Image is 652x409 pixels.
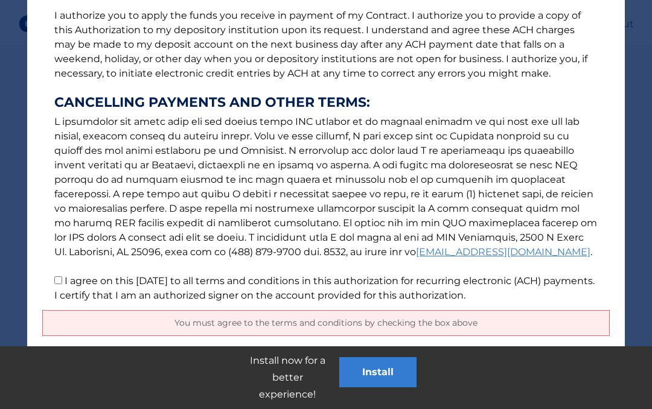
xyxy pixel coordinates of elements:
label: I agree on this [DATE] to all terms and conditions in this authorization for recurring electronic... [54,275,595,301]
strong: CANCELLING PAYMENTS AND OTHER TERMS: [54,95,598,110]
span: You must agree to the terms and conditions by checking the box above [174,317,478,328]
a: [EMAIL_ADDRESS][DOMAIN_NAME] [416,246,590,258]
p: Install now for a better experience! [235,352,339,403]
button: Install [339,357,417,387]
